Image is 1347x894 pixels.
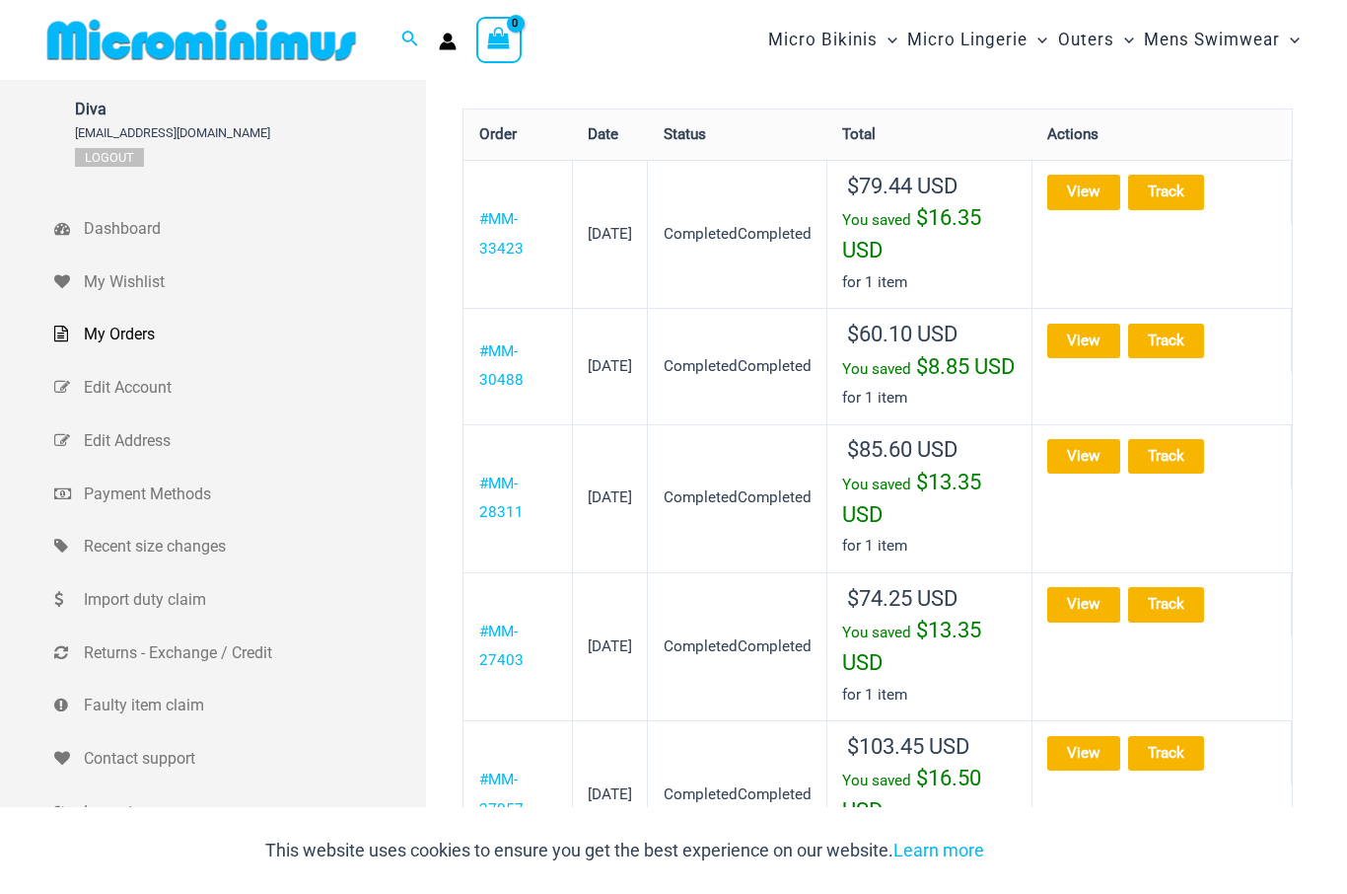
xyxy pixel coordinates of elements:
a: Micro BikinisMenu ToggleMenu Toggle [763,10,902,70]
td: for 1 item [827,720,1032,868]
time: [DATE] [588,637,632,655]
a: Edit Account [54,361,426,414]
div: You saved [842,616,1017,680]
span: $ [847,734,859,759]
a: Logout [54,785,426,839]
nav: Site Navigation [760,7,1308,73]
span: Dashboard [84,214,421,244]
td: CompletedCompleted [648,308,827,424]
div: You saved [842,764,1017,828]
time: [DATE] [588,357,632,375]
span: $ [916,766,928,790]
span: Menu Toggle [878,15,897,65]
a: Search icon link [401,28,419,52]
a: Payment Methods [54,468,426,521]
span: Outers [1058,15,1114,65]
td: for 1 item [827,424,1032,572]
a: Mens SwimwearMenu ToggleMenu Toggle [1139,10,1305,70]
span: $ [847,437,859,462]
a: Account icon link [439,33,457,50]
span: My Orders [84,320,421,349]
a: Track order number MM-28311 [1128,439,1204,474]
span: Returns - Exchange / Credit [84,638,421,668]
span: Edit Address [84,426,421,456]
a: Edit Address [54,414,426,468]
a: My Wishlist [54,256,426,309]
div: You saved [842,352,1017,385]
td: CompletedCompleted [648,160,827,308]
a: Import duty claim [54,573,426,627]
td: for 1 item [827,160,1032,308]
span: Edit Account [84,373,421,403]
button: Accept [999,827,1083,874]
span: 74.25 USD [847,586,957,611]
span: Order [479,125,517,143]
span: Logout [84,797,421,827]
span: Actions [1047,125,1099,143]
a: View order number MM-27403 [479,623,524,670]
div: You saved [842,203,1017,267]
span: Menu Toggle [1280,15,1300,65]
span: $ [916,205,928,230]
span: $ [916,354,928,379]
span: Mens Swimwear [1144,15,1280,65]
a: View order number MM-28311 [479,475,524,522]
td: CompletedCompleted [648,720,827,868]
span: $ [916,618,928,642]
span: Micro Bikinis [768,15,878,65]
span: Date [588,125,618,143]
span: 13.35 USD [842,470,981,527]
td: CompletedCompleted [648,572,827,720]
span: $ [916,470,928,494]
span: Menu Toggle [1114,15,1134,65]
td: CompletedCompleted [648,424,827,572]
a: Track order number MM-30488 [1128,324,1204,358]
span: Faulty item claim [84,691,421,720]
a: Logout [75,148,144,167]
span: 60.10 USD [847,322,957,346]
span: Diva [75,100,270,118]
a: Track order number MM-33423 [1128,175,1204,209]
a: Track order number MM-27403 [1128,587,1204,622]
a: View order MM-28311 [1047,439,1120,474]
time: [DATE] [588,785,632,803]
span: 8.85 USD [916,354,1015,379]
span: 13.35 USD [842,618,981,675]
a: Micro LingerieMenu ToggleMenu Toggle [902,10,1052,70]
td: for 1 item [827,572,1032,720]
span: Recent size changes [84,532,421,561]
img: MM SHOP LOGO FLAT [39,18,364,62]
a: View order number MM-30488 [479,342,524,390]
p: This website uses cookies to ensure you get the best experience on our website. [265,836,984,865]
a: View order MM-30488 [1047,324,1120,358]
span: 79.44 USD [847,174,957,198]
a: View Shopping Cart, empty [476,17,522,62]
span: Contact support [84,744,421,774]
a: View order MM-27403 [1047,587,1120,622]
span: $ [847,586,859,611]
span: Import duty claim [84,585,421,615]
span: 85.60 USD [847,437,957,462]
a: Dashboard [54,202,426,256]
span: $ [847,174,859,198]
a: Track order number MM-27057 [1128,736,1204,771]
td: for 1 item [827,308,1032,424]
a: Recent size changes [54,520,426,573]
a: OutersMenu ToggleMenu Toggle [1053,10,1139,70]
span: Total [842,125,876,143]
span: Micro Lingerie [907,15,1028,65]
a: View order number MM-33423 [479,210,524,258]
span: $ [847,322,859,346]
div: You saved [842,468,1017,532]
a: Learn more [893,840,984,860]
a: Returns - Exchange / Credit [54,627,426,680]
span: Menu Toggle [1028,15,1047,65]
a: Faulty item claim [54,679,426,732]
a: My Orders [54,308,426,361]
span: Status [664,125,706,143]
a: View order MM-27057 [1047,736,1120,771]
span: My Wishlist [84,267,421,297]
span: Payment Methods [84,480,421,509]
span: [EMAIL_ADDRESS][DOMAIN_NAME] [75,125,270,140]
a: Contact support [54,732,426,785]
